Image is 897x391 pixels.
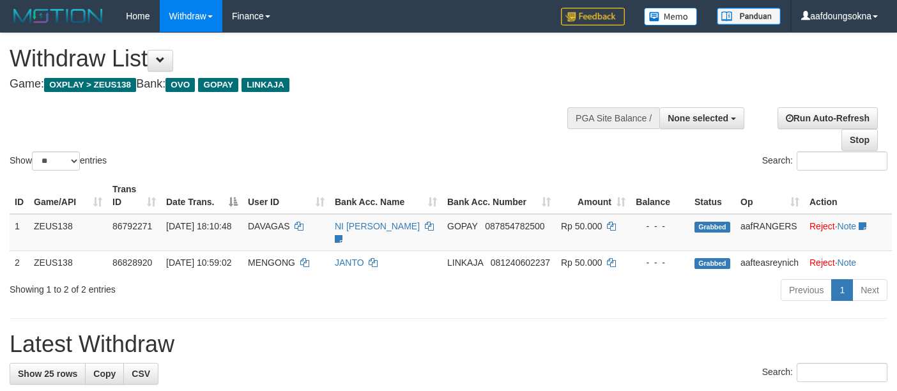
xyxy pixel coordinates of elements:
td: aafRANGERS [735,214,804,251]
div: - - - [636,256,684,269]
th: Amount: activate to sort column ascending [556,178,631,214]
th: Status [689,178,735,214]
h1: Latest Withdraw [10,332,887,357]
td: ZEUS138 [29,214,107,251]
td: ZEUS138 [29,250,107,274]
a: Note [838,257,857,268]
a: Show 25 rows [10,363,86,385]
span: Copy [93,369,116,379]
th: ID [10,178,29,214]
a: Next [852,279,887,301]
a: NI [PERSON_NAME] [335,221,420,231]
span: [DATE] 10:59:02 [166,257,231,268]
th: Balance [631,178,689,214]
div: - - - [636,220,684,233]
span: GOPAY [198,78,238,92]
img: Feedback.jpg [561,8,625,26]
td: aafteasreynich [735,250,804,274]
span: None selected [668,113,728,123]
a: Previous [781,279,832,301]
a: JANTO [335,257,364,268]
span: Grabbed [694,258,730,269]
th: Bank Acc. Name: activate to sort column ascending [330,178,442,214]
h4: Game: Bank: [10,78,585,91]
a: CSV [123,363,158,385]
label: Search: [762,363,887,382]
h1: Withdraw List [10,46,585,72]
span: LINKAJA [447,257,483,268]
span: OVO [165,78,195,92]
span: Show 25 rows [18,369,77,379]
div: PGA Site Balance / [567,107,659,129]
th: Date Trans.: activate to sort column descending [161,178,243,214]
label: Show entries [10,151,107,171]
th: Game/API: activate to sort column ascending [29,178,107,214]
span: Grabbed [694,222,730,233]
img: Button%20Memo.svg [644,8,698,26]
span: LINKAJA [241,78,289,92]
a: Run Auto-Refresh [778,107,878,129]
span: CSV [132,369,150,379]
th: Op: activate to sort column ascending [735,178,804,214]
th: User ID: activate to sort column ascending [243,178,330,214]
span: MENGONG [248,257,295,268]
div: Showing 1 to 2 of 2 entries [10,278,364,296]
span: 86792271 [112,221,152,231]
button: None selected [659,107,744,129]
span: OXPLAY > ZEUS138 [44,78,136,92]
td: 1 [10,214,29,251]
span: Rp 50.000 [561,257,602,268]
a: Reject [809,221,835,231]
th: Action [804,178,892,214]
td: · [804,250,892,274]
span: [DATE] 18:10:48 [166,221,231,231]
span: Copy 081240602237 to clipboard [491,257,550,268]
span: Copy 087854782500 to clipboard [485,221,544,231]
a: Note [838,221,857,231]
td: 2 [10,250,29,274]
a: Reject [809,257,835,268]
span: 86828920 [112,257,152,268]
a: 1 [831,279,853,301]
a: Stop [841,129,878,151]
span: Rp 50.000 [561,221,602,231]
td: · [804,214,892,251]
th: Bank Acc. Number: activate to sort column ascending [442,178,556,214]
span: GOPAY [447,221,477,231]
span: DAVAGAS [248,221,290,231]
a: Copy [85,363,124,385]
select: Showentries [32,151,80,171]
img: MOTION_logo.png [10,6,107,26]
input: Search: [797,363,887,382]
img: panduan.png [717,8,781,25]
th: Trans ID: activate to sort column ascending [107,178,161,214]
label: Search: [762,151,887,171]
input: Search: [797,151,887,171]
